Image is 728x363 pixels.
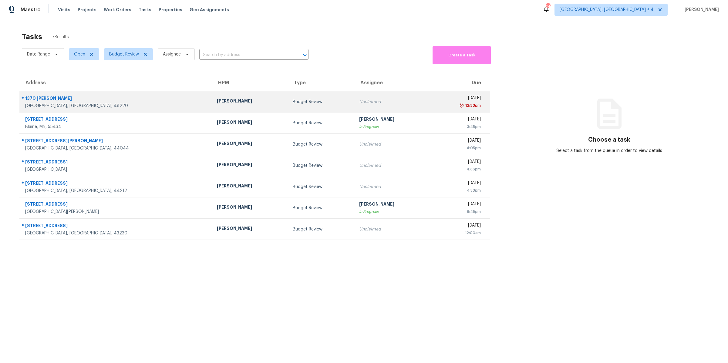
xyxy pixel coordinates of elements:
div: [PERSON_NAME] [217,162,283,169]
div: [GEOGRAPHIC_DATA], [GEOGRAPHIC_DATA], 48220 [25,103,207,109]
span: Visits [58,7,70,13]
div: [GEOGRAPHIC_DATA], [GEOGRAPHIC_DATA], 44044 [25,145,207,151]
div: Budget Review [293,205,349,211]
div: Unclaimed [359,141,425,147]
div: 4:53pm [435,187,481,193]
div: 3:45pm [435,124,481,130]
div: [PERSON_NAME] [217,98,283,106]
span: Properties [159,7,182,13]
div: Select a task from the queue in order to view details [555,148,664,154]
div: [GEOGRAPHIC_DATA], [GEOGRAPHIC_DATA], 43230 [25,230,207,236]
div: 24 [546,4,550,10]
div: [PERSON_NAME] [217,225,283,233]
div: [STREET_ADDRESS] [25,201,207,209]
span: 7 Results [52,34,69,40]
div: [DATE] [435,201,481,209]
h3: Choose a task [588,137,630,143]
span: Projects [78,7,96,13]
div: [STREET_ADDRESS] [25,159,207,166]
div: [STREET_ADDRESS] [25,223,207,230]
span: Date Range [27,51,50,57]
div: [STREET_ADDRESS] [25,116,207,124]
div: 12:33pm [464,103,481,109]
button: Create a Task [433,46,491,64]
span: Maestro [21,7,41,13]
span: Create a Task [436,52,488,59]
div: [PERSON_NAME] [217,183,283,190]
div: [DATE] [435,137,481,145]
span: [PERSON_NAME] [682,7,719,13]
span: Work Orders [104,7,131,13]
div: [GEOGRAPHIC_DATA][PERSON_NAME] [25,209,207,215]
div: 12:00am [435,230,481,236]
div: [PERSON_NAME] [217,140,283,148]
div: [DATE] [435,95,481,103]
img: Overdue Alarm Icon [459,103,464,109]
div: [GEOGRAPHIC_DATA], [GEOGRAPHIC_DATA], 44212 [25,188,207,194]
div: In Progress [359,209,425,215]
div: [GEOGRAPHIC_DATA] [25,166,207,173]
th: Address [19,74,212,91]
div: Budget Review [293,120,349,126]
div: 4:05pm [435,145,481,151]
div: [PERSON_NAME] [217,204,283,212]
th: HPM [212,74,288,91]
div: Blaine, MN, 55434 [25,124,207,130]
div: 6:45pm [435,209,481,215]
div: Unclaimed [359,226,425,232]
div: Unclaimed [359,163,425,169]
div: Unclaimed [359,99,425,105]
div: [PERSON_NAME] [359,116,425,124]
button: Open [301,51,309,59]
h2: Tasks [22,34,42,40]
span: Assignee [163,51,181,57]
th: Type [288,74,354,91]
div: Budget Review [293,163,349,169]
th: Due [430,74,490,91]
div: In Progress [359,124,425,130]
div: [DATE] [435,180,481,187]
div: [PERSON_NAME] [217,119,283,127]
div: [PERSON_NAME] [359,201,425,209]
div: Budget Review [293,141,349,147]
div: [STREET_ADDRESS][PERSON_NAME] [25,138,207,145]
span: [GEOGRAPHIC_DATA], [GEOGRAPHIC_DATA] + 4 [560,7,654,13]
div: 1370 [PERSON_NAME] [25,95,207,103]
div: 4:36pm [435,166,481,172]
span: Open [74,51,85,57]
div: [DATE] [435,222,481,230]
div: Budget Review [293,226,349,232]
div: [DATE] [435,116,481,124]
th: Assignee [354,74,430,91]
div: Unclaimed [359,184,425,190]
span: Budget Review [109,51,139,57]
span: Tasks [139,8,151,12]
input: Search by address [199,50,292,60]
div: [DATE] [435,159,481,166]
div: Budget Review [293,99,349,105]
div: Budget Review [293,184,349,190]
span: Geo Assignments [190,7,229,13]
div: [STREET_ADDRESS] [25,180,207,188]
